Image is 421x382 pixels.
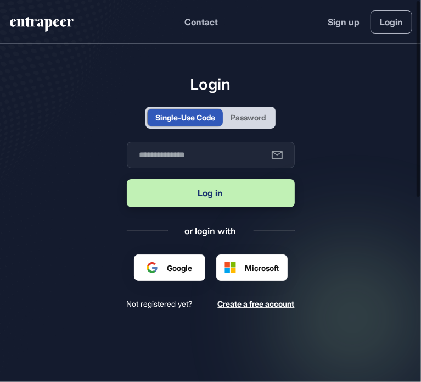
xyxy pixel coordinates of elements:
[155,112,215,123] div: Single-Use Code
[245,262,279,274] span: Microsoft
[127,75,295,93] h1: Login
[184,15,218,29] button: Contact
[218,299,295,308] span: Create a free account
[231,112,266,123] div: Password
[127,179,295,207] button: Log in
[371,10,412,34] a: Login
[9,17,75,36] a: entrapeer-logo
[127,298,193,309] span: Not registered yet?
[185,225,237,237] div: or login with
[218,298,295,309] a: Create a free account
[328,15,360,29] a: Sign up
